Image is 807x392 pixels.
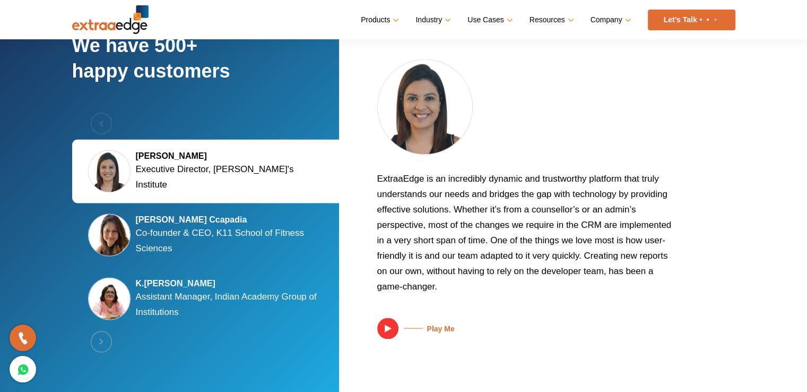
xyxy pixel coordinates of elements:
[361,12,397,28] a: Products
[91,331,112,353] button: Next
[136,161,327,192] p: Executive Director, [PERSON_NAME]'s Institute
[648,10,735,30] a: Let’s Talk
[136,289,327,320] p: Assistant Manager, Indian Academy Group of Institutions
[591,12,629,28] a: Company
[72,33,343,113] h2: We have 500+ happy customers
[377,318,398,339] img: play.svg
[136,225,327,256] p: Co-founder & CEO, K11 School of Fitness Sciences
[415,12,449,28] a: Industry
[136,278,327,289] h5: K.[PERSON_NAME]
[398,325,455,334] h5: Play Me
[377,171,680,302] p: ExtraaEdge is an incredibly dynamic and trustworthy platform that truly understands our needs and...
[467,12,510,28] a: Use Cases
[136,215,327,225] h5: [PERSON_NAME] Ccapadia
[530,12,572,28] a: Resources
[136,151,327,161] h5: [PERSON_NAME]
